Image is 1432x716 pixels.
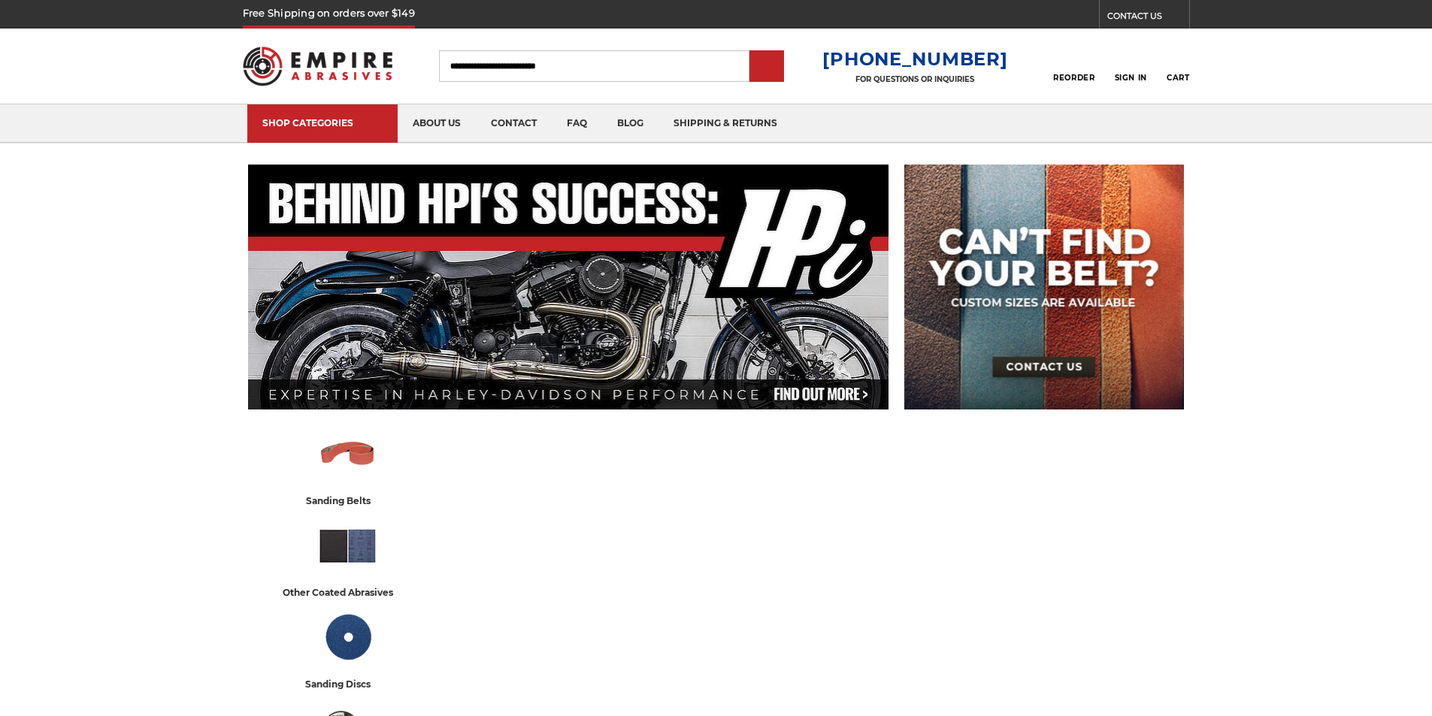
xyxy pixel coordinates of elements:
input: Submit [752,52,782,82]
a: SHOP CATEGORIES [247,104,398,143]
span: Reorder [1053,73,1094,83]
p: FOR QUESTIONS OR INQUIRIES [822,74,1007,84]
a: sanding belts [254,423,442,509]
span: Cart [1167,73,1189,83]
a: about us [398,104,476,143]
img: promo banner for custom belts. [904,165,1184,409]
img: Sanding Discs [316,606,379,669]
a: CONTACT US [1107,8,1189,29]
div: sanding discs [305,676,390,692]
img: Sanding Belts [316,423,379,485]
img: Banner for an interview featuring Horsepower Inc who makes Harley performance upgrades featured o... [248,165,889,409]
span: Sign In [1115,73,1147,83]
img: Other Coated Abrasives [316,515,379,577]
div: other coated abrasives [283,585,413,600]
a: contact [476,104,552,143]
a: [PHONE_NUMBER] [822,48,1007,70]
a: Reorder [1053,50,1094,82]
a: shipping & returns [658,104,792,143]
a: sanding discs [254,606,442,692]
a: other coated abrasives [254,515,442,600]
a: faq [552,104,602,143]
a: blog [602,104,658,143]
div: SHOP CATEGORIES [262,117,383,128]
div: sanding belts [306,493,390,509]
img: Empire Abrasives [243,37,393,95]
a: Cart [1167,50,1189,83]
